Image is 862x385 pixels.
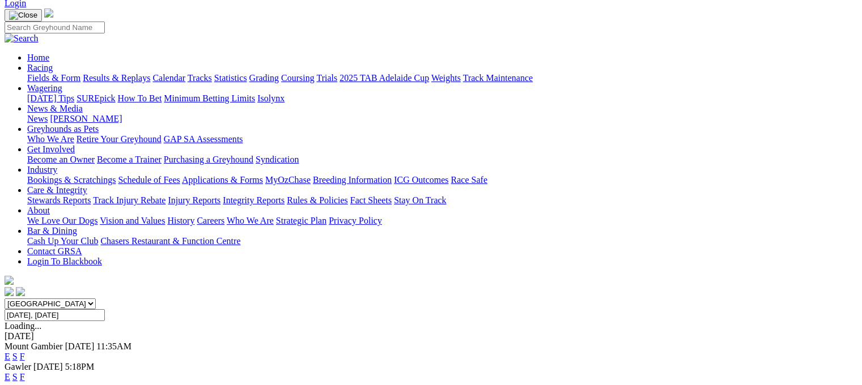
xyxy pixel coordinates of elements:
[257,93,284,103] a: Isolynx
[65,341,95,351] span: [DATE]
[350,195,392,205] a: Fact Sheets
[27,93,74,103] a: [DATE] Tips
[97,155,162,164] a: Become a Trainer
[27,206,50,215] a: About
[164,155,253,164] a: Purchasing a Greyhound
[27,195,91,205] a: Stewards Reports
[329,216,382,225] a: Privacy Policy
[5,321,41,331] span: Loading...
[27,175,857,185] div: Industry
[27,124,99,134] a: Greyhounds as Pets
[5,372,10,382] a: E
[164,134,243,144] a: GAP SA Assessments
[27,226,77,236] a: Bar & Dining
[5,276,14,285] img: logo-grsa-white.png
[77,134,162,144] a: Retire Your Greyhound
[256,155,299,164] a: Syndication
[27,236,98,246] a: Cash Up Your Club
[463,73,533,83] a: Track Maintenance
[27,83,62,93] a: Wagering
[5,9,42,22] button: Toggle navigation
[27,246,82,256] a: Contact GRSA
[249,73,279,83] a: Grading
[27,165,57,174] a: Industry
[118,93,162,103] a: How To Bet
[27,175,116,185] a: Bookings & Scratchings
[27,114,48,123] a: News
[27,236,857,246] div: Bar & Dining
[451,175,487,185] a: Race Safe
[27,134,857,144] div: Greyhounds as Pets
[164,93,255,103] a: Minimum Betting Limits
[431,73,461,83] a: Weights
[93,195,165,205] a: Track Injury Rebate
[27,73,857,83] div: Racing
[265,175,311,185] a: MyOzChase
[5,287,14,296] img: facebook.svg
[65,362,95,371] span: 5:18PM
[27,63,53,72] a: Racing
[27,185,87,195] a: Care & Integrity
[100,236,240,246] a: Chasers Restaurant & Function Centre
[27,134,74,144] a: Who We Are
[27,114,857,124] div: News & Media
[5,309,105,321] input: Select date
[9,11,37,20] img: Close
[20,372,25,382] a: F
[27,73,80,83] a: Fields & Form
[77,93,115,103] a: SUREpick
[394,175,448,185] a: ICG Outcomes
[27,216,857,226] div: About
[316,73,337,83] a: Trials
[5,33,39,44] img: Search
[33,362,63,371] span: [DATE]
[12,352,18,361] a: S
[5,362,31,371] span: Gawler
[227,216,274,225] a: Who We Are
[100,216,165,225] a: Vision and Values
[118,175,180,185] a: Schedule of Fees
[339,73,429,83] a: 2025 TAB Adelaide Cup
[168,195,220,205] a: Injury Reports
[27,155,95,164] a: Become an Owner
[276,216,326,225] a: Strategic Plan
[197,216,224,225] a: Careers
[5,22,105,33] input: Search
[83,73,150,83] a: Results & Replays
[223,195,284,205] a: Integrity Reports
[394,195,446,205] a: Stay On Track
[313,175,392,185] a: Breeding Information
[5,331,857,341] div: [DATE]
[27,93,857,104] div: Wagering
[27,53,49,62] a: Home
[27,195,857,206] div: Care & Integrity
[27,155,857,165] div: Get Involved
[214,73,247,83] a: Statistics
[27,104,83,113] a: News & Media
[16,287,25,296] img: twitter.svg
[281,73,315,83] a: Coursing
[287,195,348,205] a: Rules & Policies
[27,256,102,266] a: Login To Blackbook
[188,73,212,83] a: Tracks
[96,341,131,351] span: 11:35AM
[12,372,18,382] a: S
[5,352,10,361] a: E
[27,144,75,154] a: Get Involved
[5,341,63,351] span: Mount Gambier
[20,352,25,361] a: F
[182,175,263,185] a: Applications & Forms
[27,216,97,225] a: We Love Our Dogs
[152,73,185,83] a: Calendar
[167,216,194,225] a: History
[44,8,53,18] img: logo-grsa-white.png
[50,114,122,123] a: [PERSON_NAME]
